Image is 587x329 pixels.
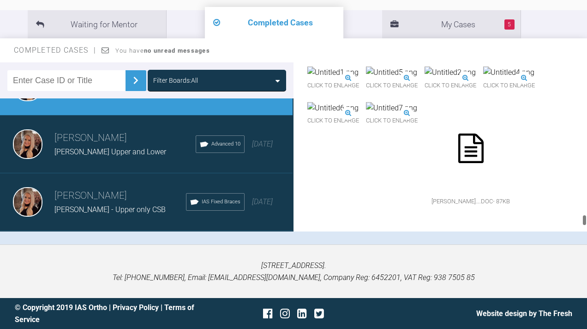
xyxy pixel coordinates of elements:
[54,205,166,214] span: [PERSON_NAME] - Upper only CSB
[54,130,196,146] h3: [PERSON_NAME]
[307,102,359,114] img: Untitled6.png
[483,67,534,79] img: Untitled4.png
[54,188,186,204] h3: [PERSON_NAME]
[13,129,42,159] img: Emma Wall
[211,140,240,148] span: Advanced 10
[14,46,96,55] span: Completed Cases
[54,147,166,156] span: [PERSON_NAME] Upper and Lower
[307,67,359,79] img: Untitled1.png
[307,79,359,93] span: Click to enlarge
[13,187,42,217] img: Emma Wall
[15,302,201,325] div: © Copyright 2019 IAS Ortho | |
[115,47,210,54] span: You have
[15,260,572,283] p: [STREET_ADDRESS]. Tel: [PHONE_NUMBER], Email: [EMAIL_ADDRESS][DOMAIN_NAME], Company Reg: 6452201,...
[382,10,521,38] li: My Cases
[252,197,273,206] span: [DATE]
[128,73,143,88] img: chevronRight.28bd32b0.svg
[202,198,240,206] span: IAS Fixed Braces
[366,67,417,79] img: Untitled5.png
[366,114,418,128] span: Click to enlarge
[144,47,210,54] strong: no unread messages
[483,79,535,93] span: Click to enlarge
[252,140,273,148] span: [DATE]
[7,70,126,91] input: Enter Case ID or Title
[425,67,476,79] img: Untitled2.png
[307,114,359,128] span: Click to enlarge
[504,19,515,30] span: 5
[153,75,198,85] div: Filter Boards: All
[476,309,572,318] a: Website design by The Fresh
[28,10,166,38] li: Waiting for Mentor
[366,102,417,114] img: Untitled7.png
[15,303,194,324] a: Terms of Service
[425,79,476,93] span: Click to enlarge
[205,7,343,38] li: Completed Cases
[113,303,159,312] a: Privacy Policy
[366,79,418,93] span: Click to enlarge
[425,195,517,209] span: [PERSON_NAME]….doc - 87KB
